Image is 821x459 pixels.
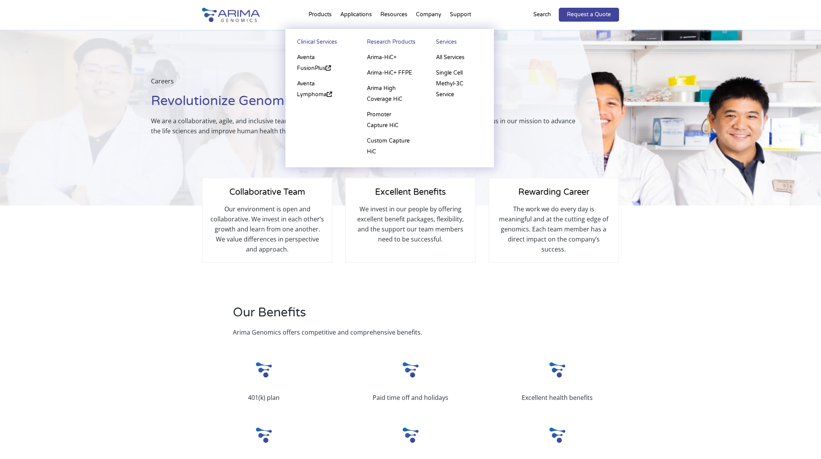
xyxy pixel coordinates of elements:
[559,8,619,22] a: Request a Quote
[533,10,551,20] p: Search
[495,393,619,403] p: Excellent health benefits
[233,327,509,337] p: Arima Genomics offers competitive and comprehensive benefits.
[432,50,486,65] a: All Services
[375,187,446,197] span: Excellent Benefits
[229,187,305,197] span: Collaborative Team
[546,358,569,381] img: Arima_Small_Logo
[363,50,417,65] a: Arima-HiC+
[151,76,585,92] p: Careers
[363,107,417,133] a: Promoter Capture HiC
[349,393,472,403] p: Paid time off and holidays
[497,204,611,254] p: The work we do every day is meaningful and at the cutting edge of genomics. Each team member has ...
[432,65,486,102] a: Single Cell Methyl-3C Service
[233,304,509,327] h2: Our Benefits
[293,37,347,50] a: Clinical Services
[151,116,585,136] p: We are a collaborative, agile, and inclusive team that thrives on learning and celebrating scient...
[252,423,275,447] img: Arima_Small_Logo
[363,133,417,160] a: Custom Capture HiC
[363,65,417,81] a: Arima-HiC+ FFPE
[399,423,422,447] img: Arima_Small_Logo
[151,92,585,116] h1: Revolutionize Genomics with Us
[210,204,324,254] p: Our environment is open and collaborative. We invest in each other’s growth and learn from one an...
[293,50,347,76] a: Aventa FusionPlus
[363,81,417,107] a: Arima High Coverage HiC
[518,187,589,197] span: Rewarding Career
[202,393,326,403] p: 401(k) plan
[354,204,467,244] p: We invest in our people by offering excellent benefit packages, flexibility, and the support our ...
[363,37,417,50] a: Research Products
[546,423,569,447] img: Arima_Small_Logo
[252,358,275,381] img: Arima_Small_Logo
[432,37,486,50] a: Services
[202,8,260,22] img: Arima-Genomics-logo
[293,76,347,102] a: Aventa Lymphoma
[399,358,422,381] img: Arima_Small_Logo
